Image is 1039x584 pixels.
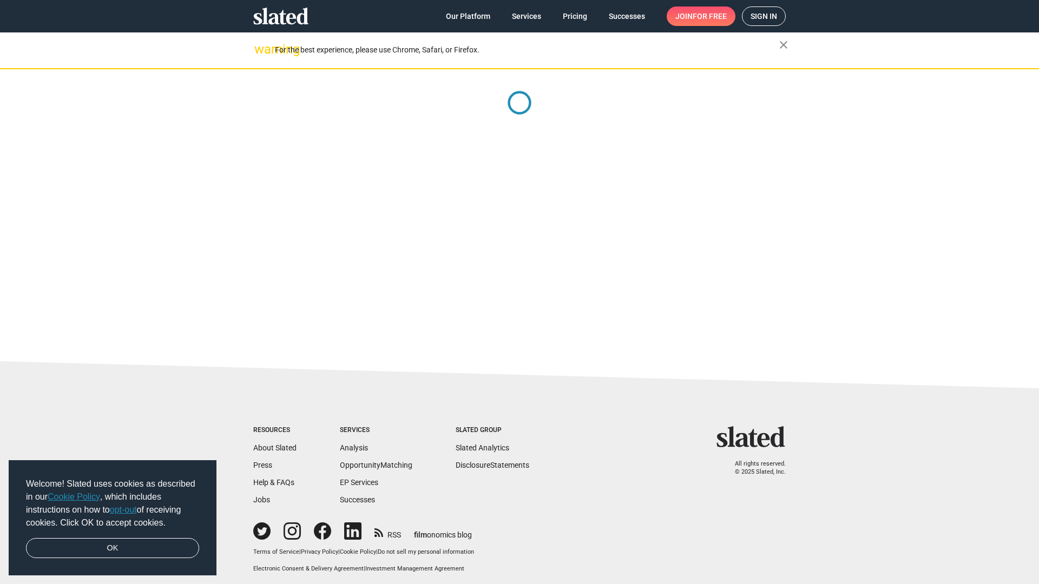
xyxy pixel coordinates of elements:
[299,548,301,555] span: |
[777,38,790,51] mat-icon: close
[751,7,777,25] span: Sign in
[110,505,137,514] a: opt-out
[253,565,364,572] a: Electronic Consent & Delivery Agreement
[446,6,490,26] span: Our Platform
[456,443,509,452] a: Slated Analytics
[503,6,550,26] a: Services
[724,460,786,476] p: All rights reserved. © 2025 Slated, Inc.
[26,538,199,559] a: dismiss cookie message
[554,6,596,26] a: Pricing
[340,495,375,504] a: Successes
[378,548,474,556] button: Do not sell my personal information
[374,523,401,540] a: RSS
[414,521,472,540] a: filmonomics blog
[275,43,779,57] div: For the best experience, please use Chrome, Safari, or Firefox.
[301,548,338,555] a: Privacy Policy
[253,461,272,469] a: Press
[456,426,529,435] div: Slated Group
[512,6,541,26] span: Services
[340,548,376,555] a: Cookie Policy
[364,565,365,572] span: |
[376,548,378,555] span: |
[365,565,464,572] a: Investment Management Agreement
[48,492,100,501] a: Cookie Policy
[414,530,427,539] span: film
[340,478,378,487] a: EP Services
[338,548,340,555] span: |
[456,461,529,469] a: DisclosureStatements
[253,478,294,487] a: Help & FAQs
[693,6,727,26] span: for free
[26,477,199,529] span: Welcome! Slated uses cookies as described in our , which includes instructions on how to of recei...
[340,443,368,452] a: Analysis
[253,548,299,555] a: Terms of Service
[253,426,297,435] div: Resources
[600,6,654,26] a: Successes
[340,426,412,435] div: Services
[609,6,645,26] span: Successes
[437,6,499,26] a: Our Platform
[340,461,412,469] a: OpportunityMatching
[9,460,216,576] div: cookieconsent
[253,495,270,504] a: Jobs
[563,6,587,26] span: Pricing
[253,443,297,452] a: About Slated
[675,6,727,26] span: Join
[254,43,267,56] mat-icon: warning
[742,6,786,26] a: Sign in
[667,6,735,26] a: Joinfor free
